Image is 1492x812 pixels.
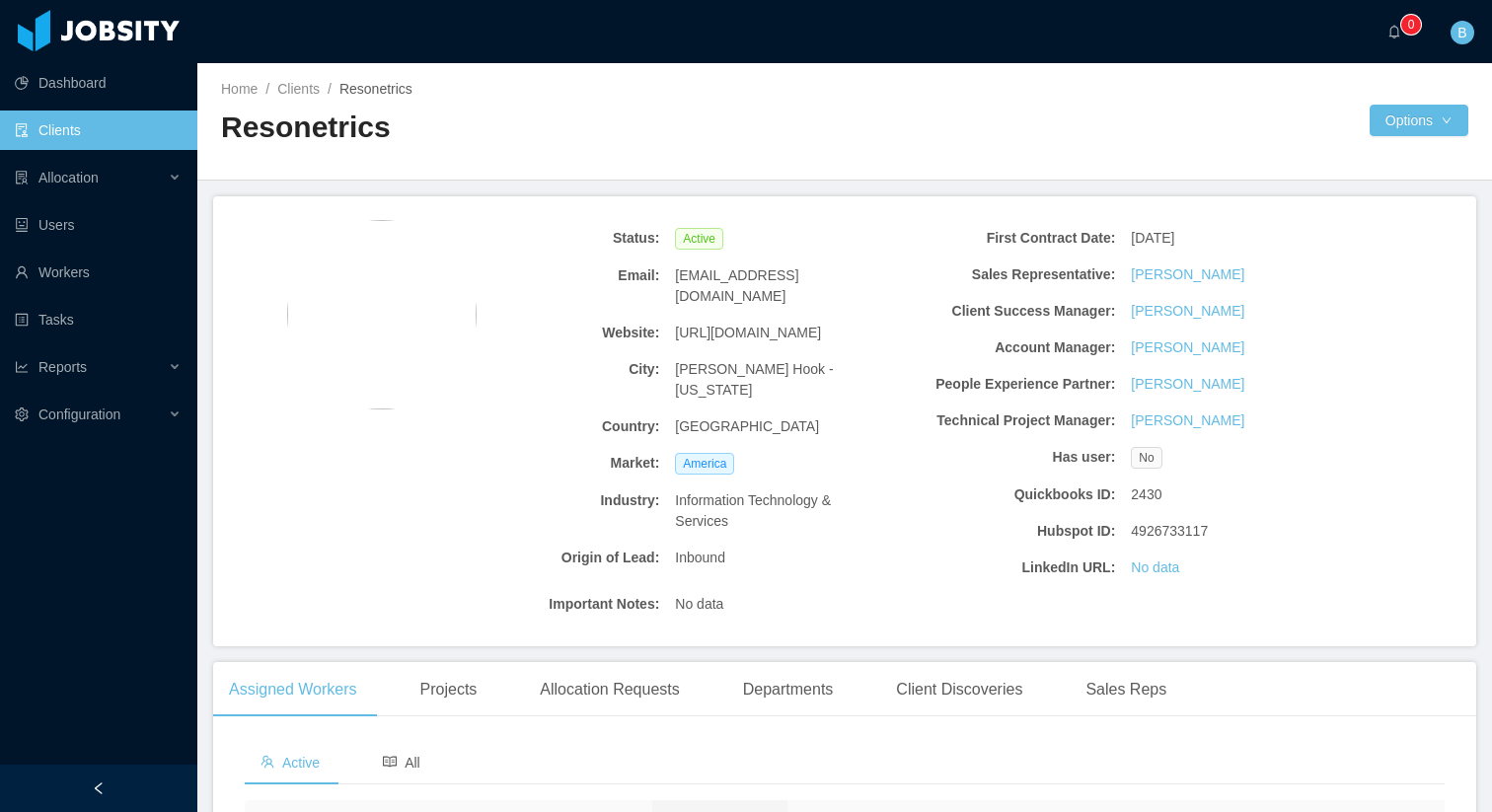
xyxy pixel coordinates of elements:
a: No data [1131,557,1179,578]
b: Industry: [447,490,659,511]
a: icon: profileTasks [15,300,182,339]
span: Active [261,755,320,771]
b: Website: [447,323,659,343]
span: No [1131,447,1161,469]
b: Client Success Manager: [903,301,1115,322]
b: Hubspot ID: [903,521,1115,542]
div: Client Discoveries [880,662,1038,717]
span: No data [675,594,723,615]
span: Inbound [675,548,725,568]
b: First Contract Date: [903,228,1115,249]
div: Assigned Workers [213,662,373,717]
b: Status: [447,228,659,249]
a: icon: auditClients [15,111,182,150]
i: icon: bell [1387,25,1401,38]
a: icon: robotUsers [15,205,182,245]
div: Allocation Requests [524,662,695,717]
span: 2430 [1131,484,1161,505]
span: All [383,755,420,771]
a: [PERSON_NAME] [1131,374,1244,395]
span: Configuration [38,406,120,422]
i: icon: read [383,755,397,769]
div: Departments [727,662,850,717]
span: [URL][DOMAIN_NAME] [675,323,821,343]
span: Reports [38,359,87,375]
span: / [265,81,269,97]
a: [PERSON_NAME] [1131,410,1244,431]
span: / [328,81,332,97]
b: Account Manager: [903,337,1115,358]
sup: 0 [1401,15,1421,35]
a: icon: userWorkers [15,253,182,292]
div: Sales Reps [1070,662,1182,717]
span: Information Technology & Services [675,490,887,532]
a: Home [221,81,258,97]
span: [EMAIL_ADDRESS][DOMAIN_NAME] [675,265,887,307]
i: icon: setting [15,407,29,421]
i: icon: team [261,755,274,769]
a: [PERSON_NAME] [1131,264,1244,285]
div: [DATE] [1123,220,1351,257]
b: Has user: [903,447,1115,468]
i: icon: solution [15,171,29,185]
b: Quickbooks ID: [903,484,1115,505]
img: 6733ad90-3344-11eb-95fb-1358458610ed_5fda357266696-400w.png [287,220,477,409]
span: [PERSON_NAME] Hook - [US_STATE] [675,359,887,401]
i: icon: line-chart [15,360,29,374]
b: Technical Project Manager: [903,410,1115,431]
span: B [1457,21,1466,44]
b: Important Notes: [447,594,659,615]
a: Clients [277,81,320,97]
h2: Resonetrics [221,108,845,148]
button: Optionsicon: down [1370,105,1468,136]
b: LinkedIn URL: [903,557,1115,578]
span: Active [675,228,723,250]
b: Sales Representative: [903,264,1115,285]
span: [GEOGRAPHIC_DATA] [675,416,819,437]
b: City: [447,359,659,380]
b: Email: [447,265,659,286]
b: Origin of Lead: [447,548,659,568]
b: People Experience Partner: [903,374,1115,395]
span: Allocation [38,170,99,185]
div: Projects [405,662,493,717]
span: Resonetrics [339,81,412,97]
span: America [675,453,734,475]
span: 4926733117 [1131,521,1208,542]
b: Country: [447,416,659,437]
a: icon: pie-chartDashboard [15,63,182,103]
a: [PERSON_NAME] [1131,337,1244,358]
a: [PERSON_NAME] [1131,301,1244,322]
b: Market: [447,453,659,474]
